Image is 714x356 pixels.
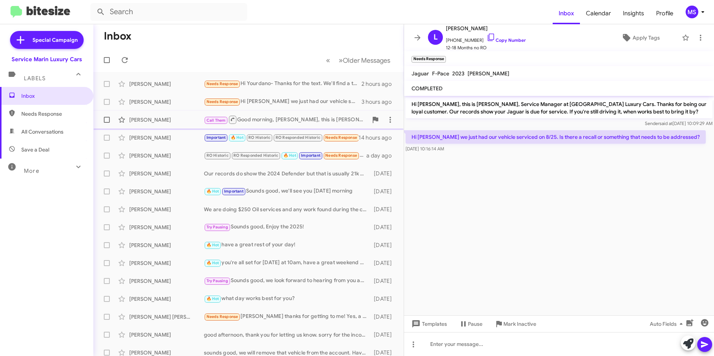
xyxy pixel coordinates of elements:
span: 🔥 Hot [231,135,243,140]
span: 🔥 Hot [207,243,219,247]
div: what day works best for you? [204,294,370,303]
span: Needs Response [207,314,238,319]
span: Try Pausing [207,225,228,229]
div: [PERSON_NAME] thanks for getting to me! Yes, a few things to work on. You probably need it for a ... [204,312,370,321]
span: Mark Inactive [503,317,536,331]
small: Needs Response [412,56,446,63]
span: 12-18 Months no RO [446,44,526,51]
a: Calendar [580,3,617,24]
div: Sounds good, we'll see you [DATE] morning [204,187,370,196]
div: [PERSON_NAME] [129,206,204,213]
div: 14 hours ago [358,134,398,141]
button: Templates [404,317,453,331]
div: Service Marin Luxury Cars [12,56,82,63]
div: MS [686,6,698,18]
div: [DATE] [370,188,398,195]
div: [DATE] [370,313,398,321]
span: RO Historic [207,153,229,158]
div: [PERSON_NAME] [129,152,204,159]
div: [DATE] [370,224,398,231]
div: [DATE] [370,295,398,303]
div: [PERSON_NAME] [PERSON_NAME] [129,313,204,321]
span: Inbox [553,3,580,24]
div: Hi [PERSON_NAME] we just had our vehicle serviced on 8/25. Is there a recall or something that ne... [204,97,361,106]
span: 🔥 Hot [207,260,219,265]
span: Save a Deal [21,146,49,153]
div: [DATE] [370,206,398,213]
a: Special Campaign [10,31,84,49]
button: MS [679,6,706,18]
div: We are scheduled for 9:30 [DATE]! [204,151,366,160]
div: [DATE] [370,259,398,267]
span: Sender [DATE] 10:09:29 AM [645,121,713,126]
span: said at [659,121,673,126]
div: [PERSON_NAME] [129,295,204,303]
span: Needs Response [325,153,357,158]
div: Sounds good, we look forward to hearing from you and hope your healing process goes well. [204,277,370,285]
span: All Conversations [21,128,63,135]
span: Needs Response [207,99,238,104]
div: [PERSON_NAME] [129,170,204,177]
div: We are doing $250 Oil services and any work found during the complimentary multipoint inspection ... [204,206,370,213]
button: Mark Inactive [488,317,542,331]
span: Inbox [21,92,85,100]
p: Hi [PERSON_NAME], this is [PERSON_NAME], Service Manager at [GEOGRAPHIC_DATA] Luxury Cars. Thanks... [406,97,713,118]
span: Jaguar [412,70,429,77]
div: [PERSON_NAME] [129,188,204,195]
span: RO Responded Historic [276,135,320,140]
div: Sounds good, Enjoy the 2025! [204,223,370,231]
div: I don't know right now.... Out of the country [204,133,358,142]
span: Needs Response [207,81,238,86]
span: Older Messages [343,56,390,65]
span: L [434,31,438,43]
span: COMPLETED [412,85,443,92]
div: good afternoon, thank you for letting us know. sorry for the inconvenience. [204,331,370,338]
div: Good morning, [PERSON_NAME], this is [PERSON_NAME] from [PERSON_NAME] Cars returning your call. I... [204,115,368,124]
div: [PERSON_NAME] [129,134,204,141]
div: [DATE] [370,170,398,177]
span: 2023 [452,70,465,77]
div: [DATE] [370,277,398,285]
span: « [326,56,330,65]
span: Apply Tags [633,31,660,44]
span: Important [207,135,226,140]
div: [PERSON_NAME] [129,80,204,88]
span: [PERSON_NAME] [446,24,526,33]
div: [PERSON_NAME] [129,98,204,106]
span: Auto Fields [650,317,686,331]
a: Profile [650,3,679,24]
span: Call Them [207,118,226,123]
div: 3 hours ago [361,98,398,106]
nav: Page navigation example [322,53,395,68]
div: have a great rest of your day! [204,241,370,249]
a: Copy Number [487,37,526,43]
span: [PHONE_NUMBER] [446,33,526,44]
button: Next [334,53,395,68]
button: Previous [322,53,335,68]
span: » [339,56,343,65]
span: Important [301,153,320,158]
span: RO Historic [248,135,270,140]
div: 2 hours ago [361,80,398,88]
div: [DATE] [370,241,398,249]
div: a day ago [366,152,398,159]
button: Pause [453,317,488,331]
div: [PERSON_NAME] [129,277,204,285]
div: [PERSON_NAME] [129,116,204,124]
span: Needs Response [21,110,85,118]
span: 🔥 Hot [207,189,219,194]
span: [PERSON_NAME] [468,70,509,77]
a: Insights [617,3,650,24]
span: [DATE] 10:16:14 AM [406,146,444,152]
span: F-Pace [432,70,449,77]
div: [DATE] [370,331,398,338]
span: 🔥 Hot [207,296,219,301]
p: Hi [PERSON_NAME] we just had our vehicle serviced on 8/25. Is there a recall or something that ne... [406,130,706,144]
input: Search [90,3,247,21]
div: [PERSON_NAME] [129,224,204,231]
span: Pause [468,317,482,331]
span: Needs Response [325,135,357,140]
span: 🔥 Hot [283,153,296,158]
